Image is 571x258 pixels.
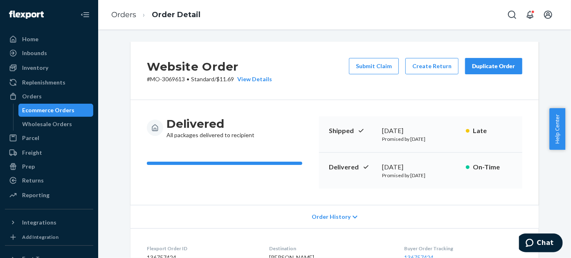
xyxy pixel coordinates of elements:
[234,75,272,83] button: View Details
[312,213,351,221] span: Order History
[187,76,189,82] span: •
[22,49,47,57] div: Inbounds
[269,245,391,252] dt: Destination
[22,176,44,185] div: Returns
[166,116,254,139] div: All packages delivered to recipient
[191,76,214,82] span: Standard
[22,35,38,43] div: Home
[349,58,399,74] button: Submit Claim
[22,234,58,240] div: Add Integration
[22,106,75,114] div: Ecommerce Orders
[405,58,459,74] button: Create Return
[5,61,93,74] a: Inventory
[473,126,513,136] p: Late
[147,58,272,75] h2: Website Order
[522,7,538,23] button: Open notifications
[22,191,49,199] div: Reporting
[382,162,459,172] div: [DATE]
[382,126,459,136] div: [DATE]
[5,47,93,60] a: Inbounds
[5,131,93,145] a: Parcel
[405,245,522,252] dt: Buyer Order Tracking
[105,3,207,27] ol: breadcrumbs
[504,7,520,23] button: Open Search Box
[5,146,93,159] a: Freight
[152,10,200,19] a: Order Detail
[147,75,272,83] p: # MO-3069613 / $11.69
[22,120,72,128] div: Wholesale Orders
[5,216,93,229] button: Integrations
[22,92,42,100] div: Orders
[465,58,522,74] button: Duplicate Order
[111,10,136,19] a: Orders
[329,126,375,136] p: Shipped
[22,162,35,171] div: Prep
[382,136,459,142] p: Promised by [DATE]
[22,218,56,227] div: Integrations
[22,78,65,87] div: Replenishments
[5,90,93,103] a: Orders
[382,172,459,179] p: Promised by [DATE]
[549,108,565,150] button: Help Center
[473,162,513,172] p: On-Time
[18,118,94,131] a: Wholesale Orders
[18,104,94,117] a: Ecommerce Orders
[77,7,93,23] button: Close Navigation
[147,245,256,252] dt: Flexport Order ID
[519,234,563,254] iframe: Opens a widget where you can chat to one of our agents
[22,149,42,157] div: Freight
[540,7,556,23] button: Open account menu
[5,232,93,242] a: Add Integration
[22,64,48,72] div: Inventory
[5,76,93,89] a: Replenishments
[5,189,93,202] a: Reporting
[472,62,515,70] div: Duplicate Order
[22,134,39,142] div: Parcel
[166,116,254,131] h3: Delivered
[329,162,375,172] p: Delivered
[5,160,93,173] a: Prep
[5,174,93,187] a: Returns
[5,33,93,46] a: Home
[9,11,44,19] img: Flexport logo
